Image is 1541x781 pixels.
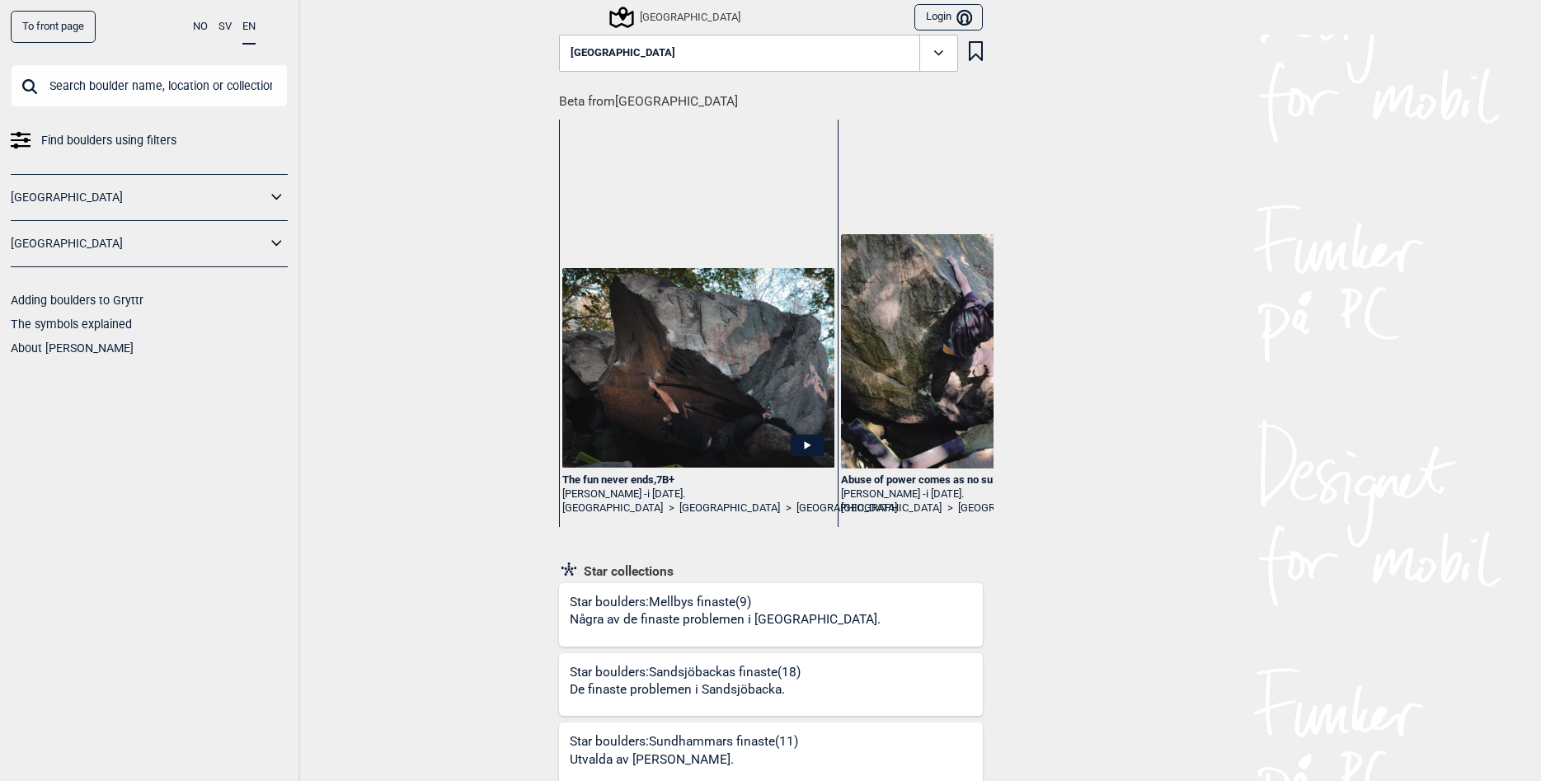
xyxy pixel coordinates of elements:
[841,501,942,515] a: [GEOGRAPHIC_DATA]
[559,653,983,717] a: Star boulders:Sandsjöbackas finaste(18)De finaste problemen i Sandsjöbacka.
[11,232,266,256] a: [GEOGRAPHIC_DATA]
[11,11,96,43] a: To front page
[612,7,740,27] div: [GEOGRAPHIC_DATA]
[914,4,982,31] button: Login
[926,487,964,500] span: i [DATE].
[570,680,796,699] p: De finaste problemen i Sandsjöbacka.
[218,11,232,43] button: SV
[562,501,663,515] a: [GEOGRAPHIC_DATA]
[11,294,143,307] a: Adding boulders to Gryttr
[570,594,886,647] div: Star boulders: Mellbys finaste (9)
[11,318,132,331] a: The symbols explained
[786,501,792,515] span: >
[559,35,958,73] button: [GEOGRAPHIC_DATA]
[571,47,675,59] span: [GEOGRAPHIC_DATA]
[647,487,685,500] span: i [DATE].
[841,473,1112,487] div: Abuse of power comes as no su... , 7A
[562,268,834,468] img: Marcello pa The fun never ends
[796,501,897,515] a: [GEOGRAPHIC_DATA]
[579,563,674,580] span: Star collections
[11,341,134,355] a: About [PERSON_NAME]
[947,501,953,515] span: >
[570,664,801,717] div: Star boulders: Sandsjöbackas finaste (18)
[570,610,881,629] p: Några av de finaste problemen i [GEOGRAPHIC_DATA].
[559,583,983,647] a: Star boulders:Mellbys finaste(9)Några av de finaste problemen i [GEOGRAPHIC_DATA].
[11,186,266,209] a: [GEOGRAPHIC_DATA]
[562,487,834,501] div: [PERSON_NAME] -
[11,129,288,153] a: Find boulders using filters
[559,82,994,111] h1: Beta from [GEOGRAPHIC_DATA]
[679,501,780,515] a: [GEOGRAPHIC_DATA]
[570,750,793,769] p: Utvalda av [PERSON_NAME].
[562,473,834,487] div: The fun never ends , 7B+
[193,11,208,43] button: NO
[669,501,674,515] span: >
[841,234,1112,468] img: Marcello pa Abuse of power comes as no surprise
[242,11,256,45] button: EN
[41,129,176,153] span: Find boulders using filters
[11,64,288,107] input: Search boulder name, location or collection
[841,487,1112,501] div: [PERSON_NAME] -
[958,501,1059,515] a: [GEOGRAPHIC_DATA]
